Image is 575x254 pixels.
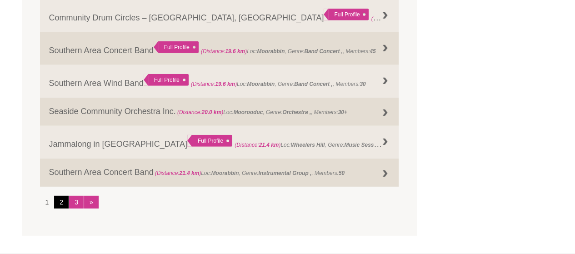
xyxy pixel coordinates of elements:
[84,196,99,209] a: »
[215,81,235,87] strong: 19.6 km
[235,142,280,148] span: (Distance: )
[201,48,247,55] span: (Distance: )
[258,170,311,176] strong: Instrumental Group ,
[154,41,199,53] div: Full Profile
[54,196,69,209] a: 2
[259,142,279,148] strong: 21.4 km
[282,109,311,115] strong: Orchestra ,
[144,74,189,86] div: Full Profile
[257,48,285,55] strong: Moorabbin
[371,13,526,22] span: Loc: , Genre: ,
[235,139,410,149] span: Loc: , Genre: ,
[191,81,237,87] span: (Distance: )
[291,142,325,148] strong: Wheelers Hill
[395,15,415,22] strong: 19.6 km
[40,65,399,98] a: Southern Area Wind Band Full Profile (Distance:19.6 km)Loc:Moorabbin, Genre:Band Concert ,, Membe...
[69,196,84,209] a: 3
[40,98,399,126] a: Seaside Community Orchestra Inc. (Distance:20.0 km)Loc:Moorooduc, Genre:Orchestra ,, Members:30+
[187,135,232,147] div: Full Profile
[155,170,201,176] span: (Distance: )
[40,32,399,65] a: Southern Area Concert Band Full Profile (Distance:19.6 km)Loc:Moorabbin, Genre:Band Concert ,, Me...
[177,109,223,115] span: (Distance: )
[40,126,399,159] a: Jammalong in [GEOGRAPHIC_DATA] Full Profile (Distance:21.4 km)Loc:Wheelers Hill, Genre:Music Sess...
[339,170,345,176] strong: 50
[294,81,333,87] strong: Band Concert ,
[360,81,365,87] strong: 30
[191,81,366,87] span: Loc: , Genre: , Members:
[370,48,375,55] strong: 45
[324,9,369,20] div: Full Profile
[225,48,245,55] strong: 19.6 km
[180,170,200,176] strong: 21.4 km
[176,109,347,115] span: Loc: , Genre: , Members:
[338,109,347,115] strong: 30+
[40,159,399,187] a: Southern Area Concert Band (Distance:21.4 km)Loc:Moorabbin, Genre:Instrumental Group ,, Members:50
[201,109,221,115] strong: 20.0 km
[201,48,376,55] span: Loc: , Genre: , Members:
[247,81,275,87] strong: Moorabbin
[304,48,343,55] strong: Band Concert ,
[40,196,55,209] li: 1
[371,13,417,22] span: (Distance: )
[211,170,239,176] strong: Moorabbin
[234,109,263,115] strong: Moorooduc
[344,139,408,149] strong: Music Session (regular) ,
[154,170,345,176] span: Loc: , Genre: , Members:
